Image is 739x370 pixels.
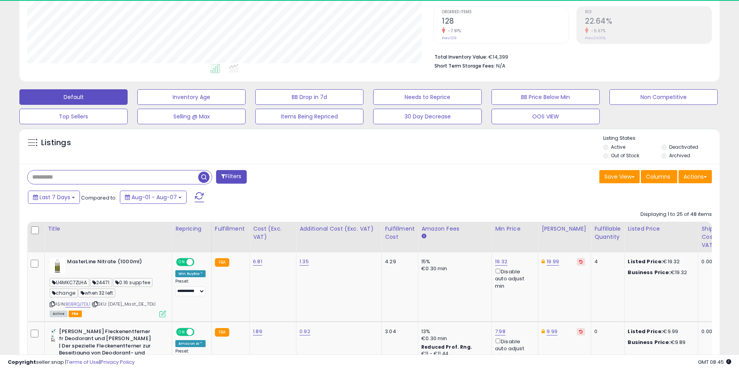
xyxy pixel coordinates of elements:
[299,328,310,335] a: 0.92
[628,328,692,335] div: €9.99
[67,258,161,268] b: MasterLine Nitrate (1000ml)
[495,337,532,360] div: Disable auto adjust min
[496,62,505,69] span: N/A
[594,258,618,265] div: 4
[640,211,712,218] div: Displaying 1 to 25 of 48 items
[373,109,481,124] button: 30 Day Decrease
[585,17,711,27] h2: 22.64%
[628,339,692,346] div: €9.89
[8,359,135,366] div: seller snap | |
[175,270,206,277] div: Win BuyBox *
[8,358,36,366] strong: Copyright
[542,225,588,233] div: [PERSON_NAME]
[193,259,206,266] span: OFF
[299,258,309,266] a: 1.35
[50,288,78,297] span: change
[701,328,739,335] div: 0.00
[100,358,135,366] a: Privacy Policy
[385,225,415,241] div: Fulfillment Cost
[373,89,481,105] button: Needs to Reprice
[66,301,90,307] a: B0BRQJ7DL1
[215,328,229,337] small: FBA
[495,267,532,290] div: Disable auto adjust min
[81,194,117,202] span: Compared to:
[175,279,206,296] div: Preset:
[253,258,262,266] a: 6.81
[495,328,505,335] a: 7.98
[215,225,246,233] div: Fulfillment
[585,10,711,14] span: ROI
[701,258,739,265] div: 0.00
[92,301,156,307] span: | SKU: [DATE]_Mast_DE_7DL1
[19,109,128,124] button: Top Sellers
[588,28,606,34] small: -5.67%
[69,311,82,317] span: FBA
[594,225,621,241] div: Fulfillable Quantity
[628,269,670,276] b: Business Price:
[137,109,246,124] button: Selling @ Max
[611,152,639,159] label: Out of Stock
[445,28,461,34] small: -7.91%
[193,328,206,335] span: OFF
[594,328,618,335] div: 0
[585,36,606,40] small: Prev: 24.00%
[175,225,208,233] div: Repricing
[299,225,378,233] div: Additional Cost (Exc. VAT)
[253,225,293,241] div: Cost (Exc. VAT)
[175,340,206,347] div: Amazon AI *
[48,225,169,233] div: Title
[492,89,600,105] button: BB Price Below Min
[137,89,246,105] button: Inventory Age
[678,170,712,183] button: Actions
[698,358,731,366] span: 2025-08-15 08:45 GMT
[609,89,718,105] button: Non Competitive
[132,193,177,201] span: Aug-01 - Aug-07
[421,233,426,240] small: Amazon Fees.
[255,109,363,124] button: Items Being Repriced
[216,170,246,184] button: Filters
[434,52,706,61] li: €14,399
[421,335,486,342] div: €0.30 min
[628,269,692,276] div: €19.32
[628,225,695,233] div: Listed Price
[421,258,486,265] div: 15%
[41,137,71,148] h5: Listings
[50,258,65,274] img: 31h+-v0L7NL._SL40_.jpg
[50,278,89,287] span: U4MKC7ZLHA
[611,144,625,150] label: Active
[628,328,663,335] b: Listed Price:
[421,225,488,233] div: Amazon Fees
[442,17,568,27] h2: 128
[90,278,112,287] span: 24471
[421,328,486,335] div: 13%
[50,328,57,344] img: 31zTshB-upL._SL40_.jpg
[28,191,80,204] button: Last 7 Days
[434,63,495,69] b: Short Term Storage Fees:
[628,258,663,265] b: Listed Price:
[421,265,486,272] div: €0.30 min
[628,339,670,346] b: Business Price:
[495,258,507,266] a: 19.32
[19,89,128,105] button: Default
[599,170,640,183] button: Save View
[646,173,670,181] span: Columns
[547,328,557,335] a: 9.99
[385,258,412,265] div: 4.29
[59,328,153,366] b: [PERSON_NAME] Fleckenentferner fr Deodorant und [PERSON_NAME] | Der spezielle Fleckenentferner zu...
[442,10,568,14] span: Ordered Items
[434,54,487,60] b: Total Inventory Value:
[669,152,690,159] label: Archived
[255,89,363,105] button: BB Drop in 7d
[78,288,115,297] span: when 32 left
[120,191,187,204] button: Aug-01 - Aug-07
[177,328,187,335] span: ON
[495,225,535,233] div: Min Price
[253,328,262,335] a: 1.89
[40,193,70,201] span: Last 7 Days
[492,109,600,124] button: OOS VIEW
[66,358,99,366] a: Terms of Use
[669,144,698,150] label: Deactivated
[547,258,559,266] a: 19.99
[442,36,457,40] small: Prev: 139
[385,328,412,335] div: 3.04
